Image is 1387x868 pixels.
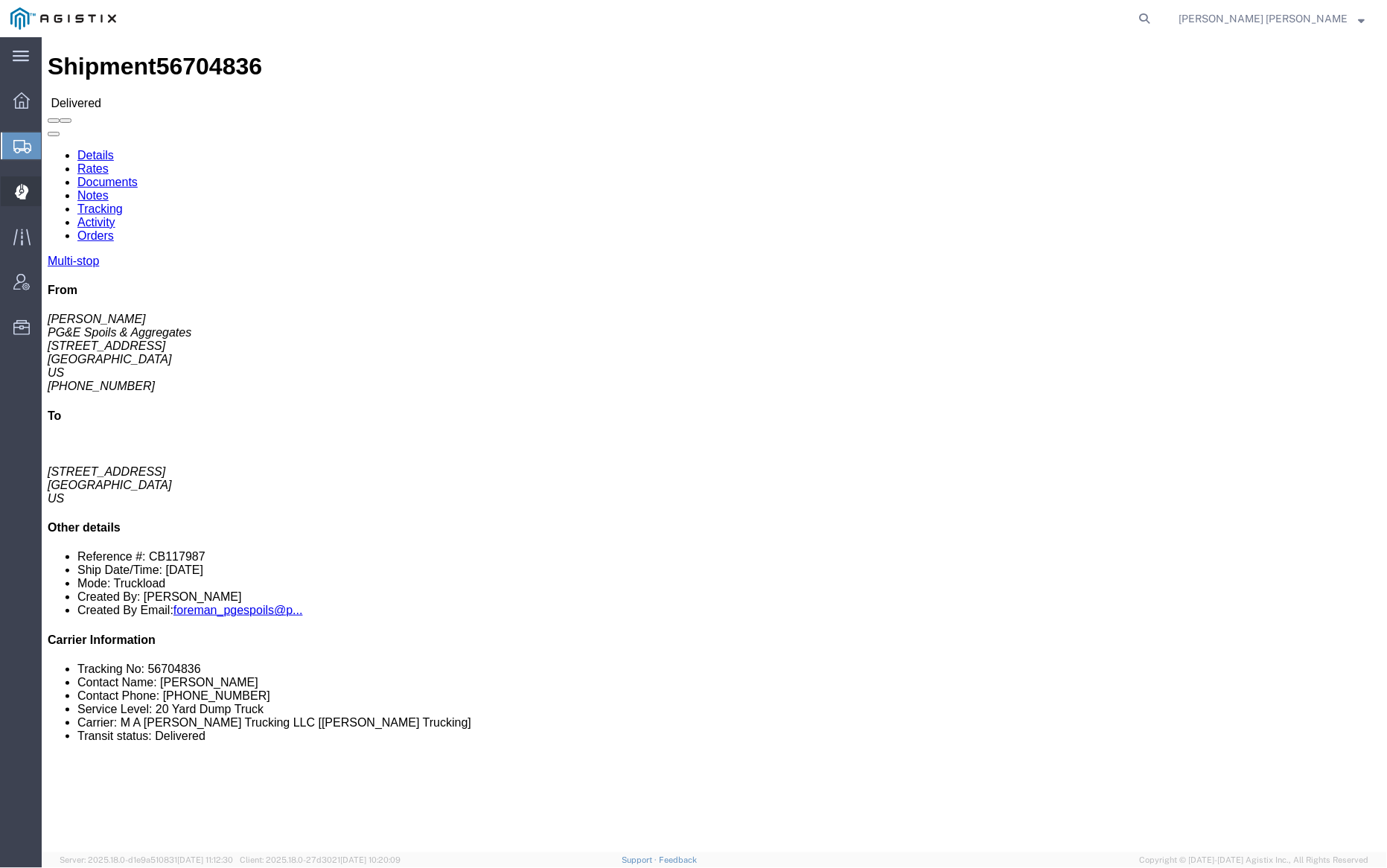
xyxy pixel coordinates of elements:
[659,855,697,864] a: Feedback
[177,855,233,864] span: [DATE] 11:12:30
[240,855,401,864] span: Client: 2025.18.0-27d3021
[622,855,659,864] a: Support
[10,7,116,30] img: logo
[60,855,233,864] span: Server: 2025.18.0-d1e9a510831
[340,855,401,864] span: [DATE] 10:20:09
[1179,10,1348,27] span: Kayte Bray Dogali
[1140,854,1369,867] span: Copyright © [DATE]-[DATE] Agistix Inc., All Rights Reserved
[42,37,1387,852] iframe: FS Legacy Container
[1179,10,1366,28] button: [PERSON_NAME] [PERSON_NAME]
